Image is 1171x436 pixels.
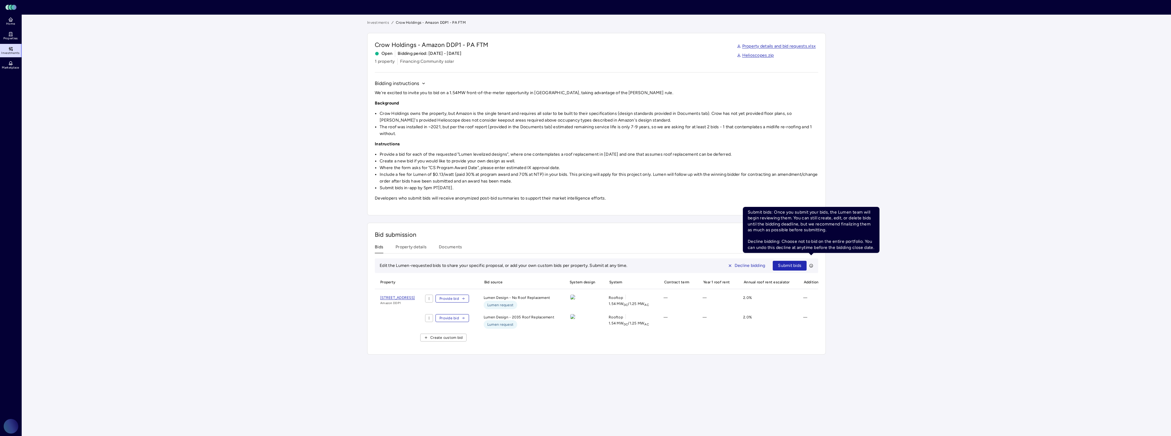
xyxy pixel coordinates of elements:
span: Create custom bid [430,335,463,341]
button: Bids [375,244,383,253]
div: Lumen Design - No Roof Replacement [479,295,559,309]
span: Rooftop [609,295,623,301]
div: — [698,295,733,309]
span: Lumen request [487,302,514,308]
sub: AC [644,303,649,307]
div: Lumen Design - 2035 Roof Replacement [479,314,559,329]
button: Property details [396,244,427,253]
li: Include a fee for Lumen of $0.13/watt (paid 30% at program award and 70% at NTP) in your bids. Th... [380,171,818,185]
button: Decline bidding [723,261,771,271]
span: 1.54 MW / 1.25 MW [609,320,649,326]
a: Property details and bid requests.xlsx [737,43,816,50]
button: Provide bid [435,295,469,303]
p: Developers who submit bids will receive anonymized post-bid summaries to support their market int... [375,195,818,202]
span: Amazon DDP1 [380,301,415,306]
span: Property [375,275,415,289]
li: Provide a bid for each of the requested "Lumen levelized designs", where one contemplates a roof ... [380,151,818,158]
div: Submit bids: Once you submit your bids, the Lumen team will begin reviewing them. You can still c... [743,207,879,253]
span: Year 1 roof rent [698,275,733,289]
li: Submit bids in-app by 5pm PT[DATE]. [380,185,818,191]
span: Crow Holdings - Amazon DDP1 - PA FTM [396,19,466,26]
span: Home [6,22,15,26]
span: Marketplace [2,66,19,69]
nav: breadcrumb [367,19,826,26]
button: Create custom bid [420,334,467,342]
span: Lumen request [487,321,514,328]
span: Bid submission [375,231,416,238]
div: — [698,314,733,329]
div: — [798,314,855,329]
strong: Background [375,101,399,106]
span: Open [375,50,392,57]
span: Properties [3,37,18,40]
span: Additional yearly payments [798,275,855,289]
a: [STREET_ADDRESS] [380,295,415,301]
span: Investments [1,51,20,55]
span: Provide bid [439,296,459,302]
img: view [570,295,575,300]
span: Bidding instructions [375,80,419,87]
button: Documents [439,244,462,253]
span: Contract term [659,275,693,289]
span: Decline bidding [735,262,765,269]
span: [STREET_ADDRESS] [380,296,415,300]
sub: AC [644,322,649,326]
li: Create a new bid if you would like to provide your own design as well. [380,158,818,165]
div: — [659,295,693,309]
button: Provide bid [435,314,469,322]
span: Bidding period: [DATE] - [DATE] [398,50,461,57]
sub: DC [624,322,628,326]
span: Provide bid [439,315,459,321]
div: 2.0% [738,314,793,329]
sub: DC [624,303,628,307]
span: System [604,275,654,289]
span: Crow Holdings - Amazon DDP1 - PA FTM [375,41,488,49]
span: Financing: Community solar [400,58,454,65]
img: view [570,314,575,319]
p: We're excited to invite you to bid on a 1.54MW front-of-the-meter opportunity in [GEOGRAPHIC_DATA... [375,90,818,96]
li: Where the form asks for "CS Program Award Date", please enter estimated IX approval date. [380,165,818,171]
li: Crow Holdings owns the property, but Amazon is the single tenant and requires all solar to be bui... [380,110,818,124]
span: 1 property [375,58,395,65]
a: Helioscopes.zip [737,52,774,59]
div: — [798,295,855,309]
button: Submit bids [773,261,807,271]
span: 1.54 MW / 1.25 MW [609,301,649,307]
span: Bid source [479,275,559,289]
strong: Instructions [375,141,400,147]
span: Rooftop [609,314,623,320]
div: — [659,314,693,329]
div: 2.0% [738,295,793,309]
span: Edit the Lumen-requested bids to share your specific proposal, or add your own custom bids per pr... [380,263,627,268]
button: Bidding instructions [375,80,426,87]
li: The roof was installed in ~2021, but per the roof report (provided in the Documents tab) estimate... [380,124,818,137]
span: Annual roof rent escalator [738,275,793,289]
a: Investments [367,19,389,26]
span: System design [564,275,599,289]
span: Submit bids [778,262,801,269]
